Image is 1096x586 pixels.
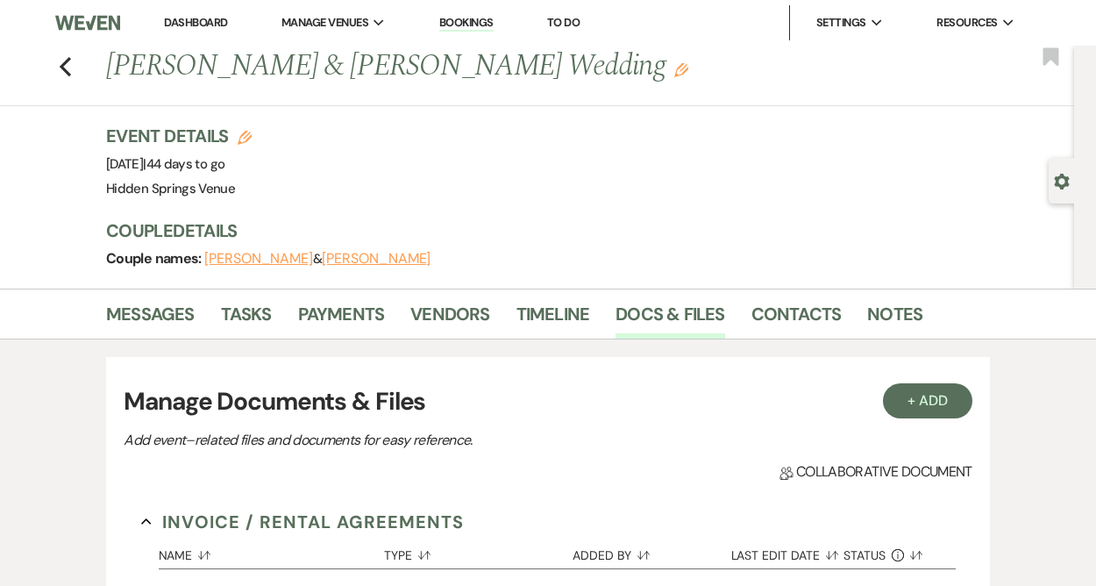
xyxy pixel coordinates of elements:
[616,300,724,339] a: Docs & Files
[221,300,272,339] a: Tasks
[143,155,224,173] span: |
[843,549,886,561] span: Status
[322,252,431,266] button: [PERSON_NAME]
[55,4,120,41] img: Weven Logo
[281,14,368,32] span: Manage Venues
[751,300,842,339] a: Contacts
[883,383,972,418] button: + Add
[674,61,688,77] button: Edit
[106,218,1057,243] h3: Couple Details
[106,249,204,268] span: Couple names:
[106,300,195,339] a: Messages
[124,429,737,452] p: Add event–related files and documents for easy reference.
[146,155,225,173] span: 44 days to go
[1054,172,1070,189] button: Open lead details
[779,461,972,482] span: Collaborative document
[204,250,431,268] span: &
[410,300,489,339] a: Vendors
[124,383,972,420] h3: Manage Documents & Files
[573,535,730,568] button: Added By
[936,14,997,32] span: Resources
[731,535,844,568] button: Last Edit Date
[298,300,385,339] a: Payments
[439,15,494,32] a: Bookings
[843,535,934,568] button: Status
[106,124,252,148] h3: Event Details
[816,14,866,32] span: Settings
[106,46,873,88] h1: [PERSON_NAME] & [PERSON_NAME] Wedding
[159,535,385,568] button: Name
[141,509,465,535] button: Invoice / Rental Agreements
[384,535,573,568] button: Type
[516,300,590,339] a: Timeline
[867,300,922,339] a: Notes
[547,15,580,30] a: To Do
[164,15,227,30] a: Dashboard
[204,252,313,266] button: [PERSON_NAME]
[106,180,235,197] span: Hidden Springs Venue
[106,155,224,173] span: [DATE]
